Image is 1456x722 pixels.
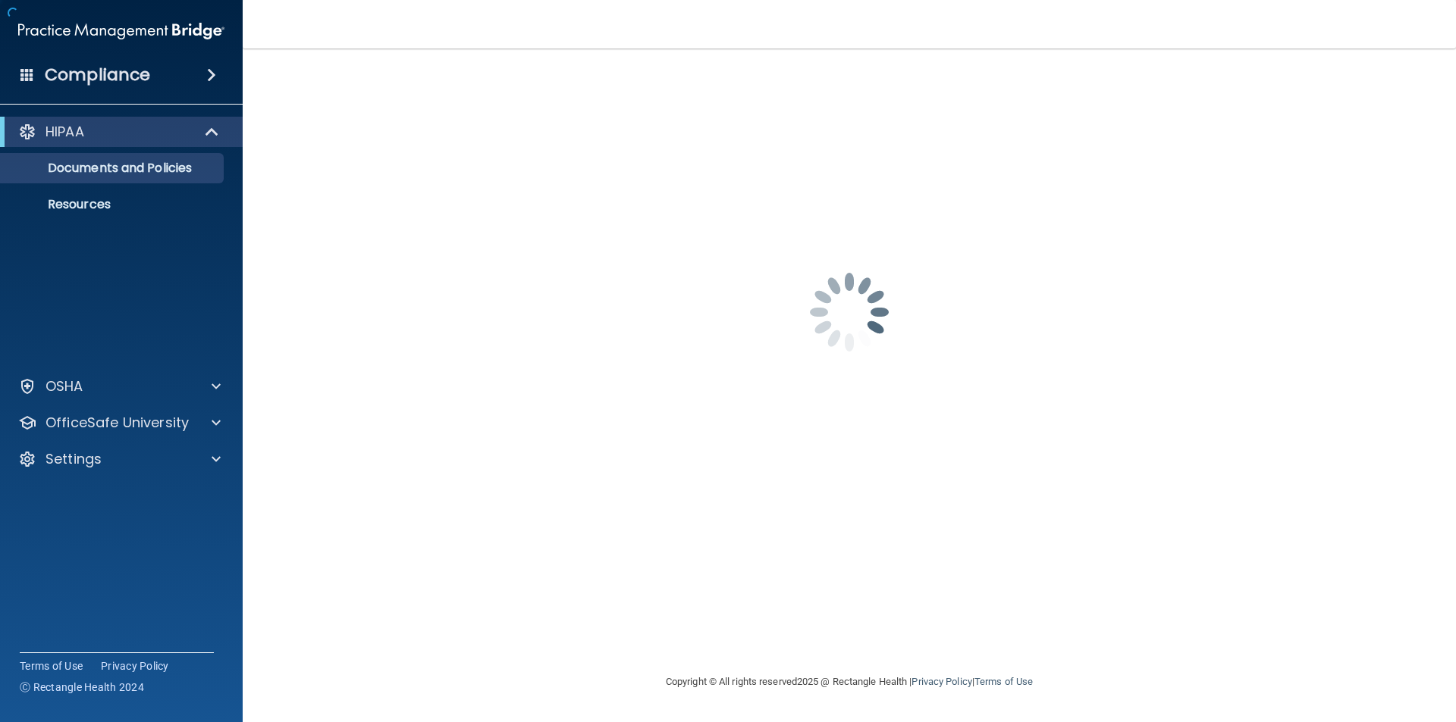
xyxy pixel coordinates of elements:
[573,658,1126,706] div: Copyright © All rights reserved 2025 @ Rectangle Health | |
[45,377,83,395] p: OSHA
[20,658,83,674] a: Terms of Use
[18,377,221,395] a: OSHA
[20,680,144,695] span: Ⓒ Rectangle Health 2024
[10,197,217,212] p: Resources
[18,414,221,432] a: OfficeSafe University
[45,123,84,141] p: HIPAA
[18,450,221,468] a: Settings
[101,658,169,674] a: Privacy Policy
[773,236,925,388] img: spinner.e123f6fc.gif
[18,16,224,46] img: PMB logo
[974,676,1033,687] a: Terms of Use
[45,64,150,86] h4: Compliance
[45,450,102,468] p: Settings
[18,123,220,141] a: HIPAA
[912,676,971,687] a: Privacy Policy
[10,161,217,176] p: Documents and Policies
[45,414,189,432] p: OfficeSafe University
